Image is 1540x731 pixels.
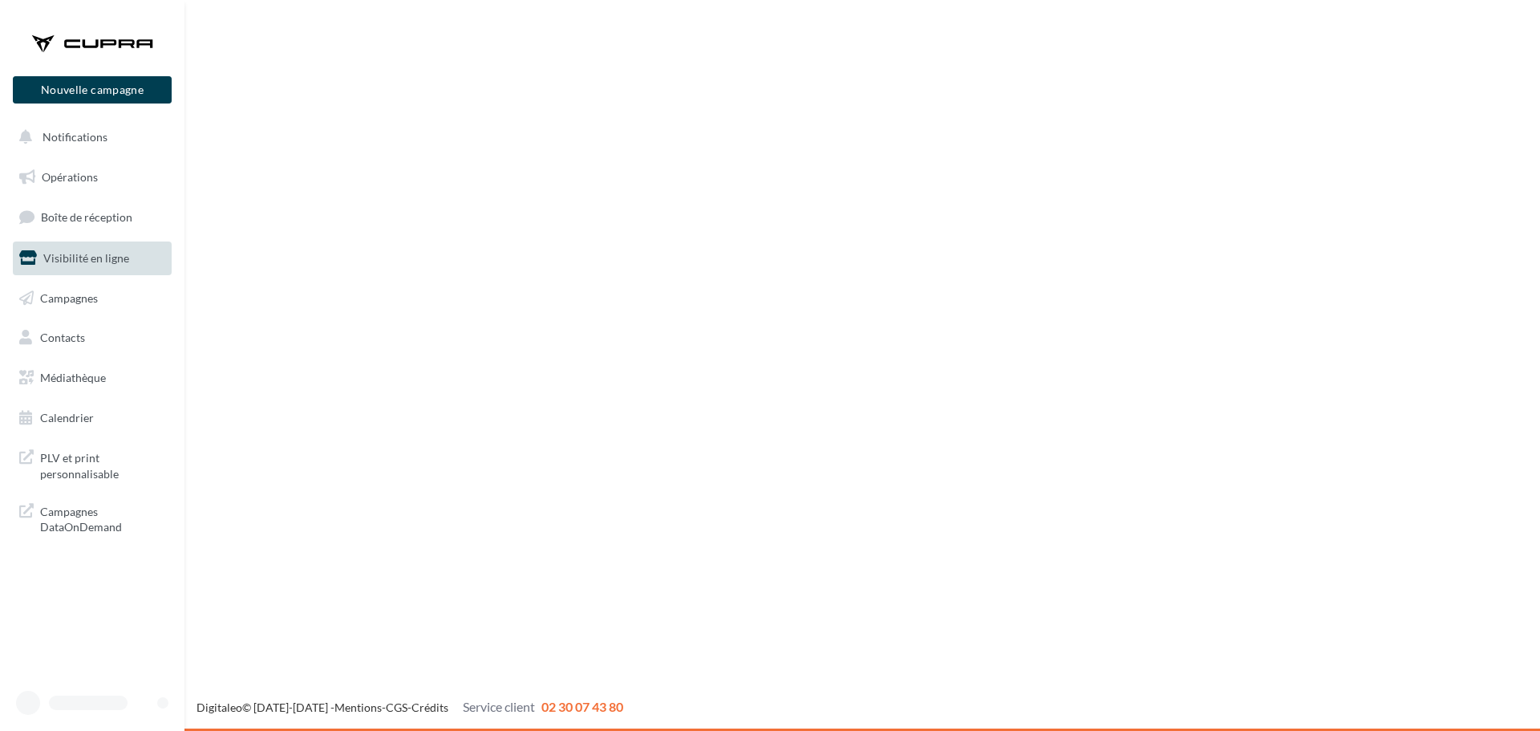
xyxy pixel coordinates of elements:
[42,170,98,184] span: Opérations
[43,130,107,144] span: Notifications
[10,242,175,275] a: Visibilité en ligne
[10,282,175,315] a: Campagnes
[40,331,85,344] span: Contacts
[386,701,407,714] a: CGS
[40,411,94,424] span: Calendrier
[10,401,175,435] a: Calendrier
[10,321,175,355] a: Contacts
[463,699,535,714] span: Service client
[541,699,623,714] span: 02 30 07 43 80
[40,501,165,535] span: Campagnes DataOnDemand
[10,120,168,154] button: Notifications
[10,361,175,395] a: Médiathèque
[334,701,382,714] a: Mentions
[197,701,623,714] span: © [DATE]-[DATE] - - -
[40,371,106,384] span: Médiathèque
[13,76,172,104] button: Nouvelle campagne
[411,701,448,714] a: Crédits
[41,210,132,224] span: Boîte de réception
[40,447,165,481] span: PLV et print personnalisable
[10,200,175,234] a: Boîte de réception
[43,251,129,265] span: Visibilité en ligne
[10,494,175,542] a: Campagnes DataOnDemand
[10,160,175,194] a: Opérations
[197,701,242,714] a: Digitaleo
[10,441,175,488] a: PLV et print personnalisable
[40,290,98,304] span: Campagnes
